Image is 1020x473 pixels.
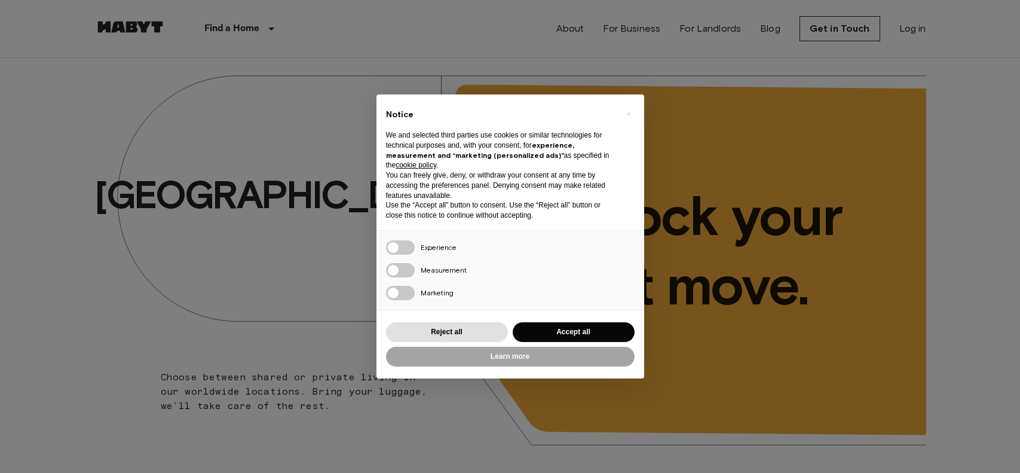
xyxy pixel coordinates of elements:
h2: Notice [386,109,615,121]
span: Marketing [421,288,454,297]
span: Measurement [421,266,467,274]
strong: experience, measurement and “marketing (personalized ads)” [386,141,574,160]
button: Learn more [386,347,635,367]
button: Reject all [386,322,508,342]
p: You can freely give, deny, or withdraw your consent at any time by accessing the preferences pane... [386,170,615,200]
button: Close this notice [619,104,638,123]
span: × [626,106,630,121]
button: Accept all [513,322,635,342]
span: Experience [421,243,457,252]
p: Use the “Accept all” button to consent. Use the “Reject all” button or close this notice to conti... [386,200,615,221]
p: We and selected third parties use cookies or similar technologies for technical purposes and, wit... [386,130,615,170]
a: cookie policy [396,161,436,169]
